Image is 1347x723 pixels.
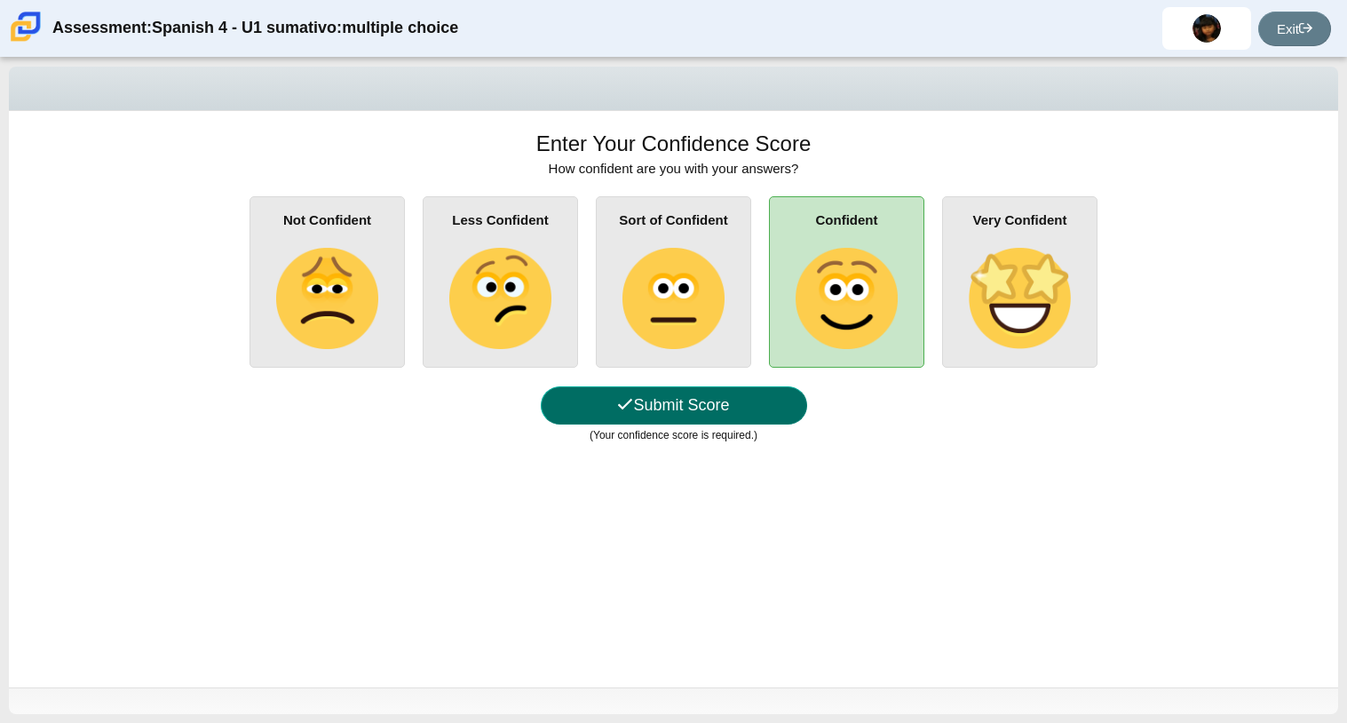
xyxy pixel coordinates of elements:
[796,248,897,349] img: slightly-smiling-face.png
[536,129,812,159] h1: Enter Your Confidence Score
[283,212,371,227] b: Not Confident
[7,8,44,45] img: Carmen School of Science & Technology
[276,248,377,349] img: slightly-frowning-face.png
[1277,21,1299,36] thspan: Exit
[973,212,1067,227] b: Very Confident
[452,212,548,227] b: Less Confident
[7,33,44,48] a: Carmen School of Science & Technology
[541,386,807,425] button: Submit Score
[449,248,551,349] img: confused-face.png
[622,248,724,349] img: neutral-face.png
[152,17,342,39] thspan: Spanish 4 - U1 sumativo:
[619,212,727,227] b: Sort of Confident
[52,17,152,39] thspan: Assessment:
[1192,14,1221,43] img: krystalmarie.nunez.yO1eo9
[816,212,878,227] b: Confident
[590,429,754,441] thspan: (Your confidence score is required.
[549,161,799,176] span: How confident are you with your answers?
[969,248,1070,349] img: star-struck-face.png
[1258,12,1331,46] a: Exit
[342,17,458,39] thspan: multiple choice
[754,429,757,441] thspan: )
